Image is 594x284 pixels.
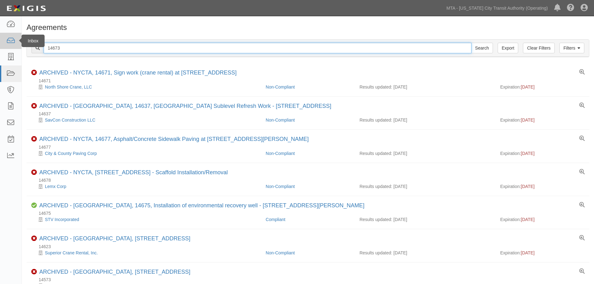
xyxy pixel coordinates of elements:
a: ARCHIVED - NYCTA, 14671, Sign work (crane rental) at [STREET_ADDRESS] [39,70,237,76]
div: Expiration: [500,183,585,190]
a: View results summary [579,202,585,208]
a: MTA - [US_STATE] City Transit Authority (Operating) [443,2,551,14]
a: ARCHIVED - [GEOGRAPHIC_DATA], [STREET_ADDRESS] [39,235,190,242]
div: Results updated: [DATE] [360,183,491,190]
span: [DATE] [521,184,534,189]
span: [DATE] [521,118,534,123]
div: 14637 [31,111,589,117]
a: Non-Compliant [266,118,295,123]
div: Results updated: [DATE] [360,117,491,123]
div: NYCTA, 14671, Sign work (crane rental) at 1560 Broadway, Manhattan [39,70,237,76]
div: Expiration: [500,117,585,123]
div: City & County Paving Corp [31,150,261,156]
a: ARCHIVED - [GEOGRAPHIC_DATA], [STREET_ADDRESS] [39,269,190,275]
img: logo-5460c22ac91f19d4615b14bd174203de0afe785f0fc80cf4dbbc73dc1793850b.png [5,3,48,14]
a: Compliant [266,217,285,222]
a: Non-Compliant [266,151,295,156]
a: ARCHIVED - NYCTA, [STREET_ADDRESS] - Scaffold Installation/Removal [39,169,228,176]
a: ARCHIVED - NYCTA, 14677, Asphalt/Concrete Sidewalk Paving at [STREET_ADDRESS][PERSON_NAME] [39,136,309,142]
div: Expiration: [500,216,585,223]
a: ARCHIVED - [GEOGRAPHIC_DATA], 14637, [GEOGRAPHIC_DATA] Sublevel Refresh Work - [STREET_ADDRESS] [39,103,331,109]
div: NYCTA, 14637, Annex Building Sublevel Refresh Work - 1 Court Square [39,103,331,110]
div: Results updated: [DATE] [360,150,491,156]
div: Results updated: [DATE] [360,84,491,90]
div: Expiration: [500,150,585,156]
div: 14675 [31,210,589,216]
span: [DATE] [521,151,534,156]
a: View results summary [579,235,585,241]
a: View results summary [579,103,585,108]
input: Search [44,43,471,53]
a: View results summary [579,269,585,274]
div: Results updated: [DATE] [360,216,491,223]
div: Inbox [22,35,45,47]
a: Non-Compliant [266,84,295,89]
i: Compliant [31,203,37,208]
a: View results summary [579,70,585,75]
span: [DATE] [521,250,534,255]
i: Non-Compliant [31,170,37,175]
div: 14623 [31,243,589,250]
span: [DATE] [521,217,534,222]
div: North Shore Crane, LLC [31,84,261,90]
div: STV Incorporated [31,216,261,223]
a: Filters [559,43,584,53]
div: Expiration: [500,84,585,90]
a: Export [498,43,518,53]
div: 14677 [31,144,589,150]
div: NYCTA, 14678, 68 Clinton St - Scaffold Installation/Removal [39,169,228,176]
h1: Agreements [27,23,589,31]
a: View results summary [579,136,585,142]
div: 14671 [31,78,589,84]
div: NYCTA, 14677, Asphalt/Concrete Sidewalk Paving at 370 Jay Street, Brooklyn, NY [39,136,309,143]
div: Expiration: [500,250,585,256]
i: Non-Compliant [31,236,37,241]
i: Help Center - Complianz [567,4,574,12]
a: View results summary [579,169,585,175]
div: 14573 [31,277,589,283]
i: Non-Compliant [31,136,37,142]
div: 14678 [31,177,589,183]
a: City & County Paving Corp [45,151,97,156]
div: Lemx Corp [31,183,261,190]
input: Search [471,43,493,53]
div: NYCTA, 14623, Crane - 120 East 87th St [39,235,190,242]
i: Non-Compliant [31,269,37,275]
a: Superior Crane Rental, Inc. [45,250,98,255]
div: SavCon Construction LLC [31,117,261,123]
div: NYCTA, 14573, Crane - 381 Lafayette Street [39,269,190,276]
i: Non-Compliant [31,70,37,75]
a: STV Incorporated [45,217,79,222]
a: SavCon Construction LLC [45,118,95,123]
a: North Shore Crane, LLC [45,84,92,89]
a: Lemx Corp [45,184,66,189]
div: Superior Crane Rental, Inc. [31,250,261,256]
div: NYCTA, 14675, Installation of environmental recovery well - 44-36 Vernon Boulevard [39,202,365,209]
div: Results updated: [DATE] [360,250,491,256]
a: ARCHIVED - [GEOGRAPHIC_DATA], 14675, Installation of environmental recovery well - [STREET_ADDRES... [39,202,365,209]
a: Non-Compliant [266,250,295,255]
a: Non-Compliant [266,184,295,189]
span: [DATE] [521,84,534,89]
i: Non-Compliant [31,103,37,109]
a: Clear Filters [523,43,554,53]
